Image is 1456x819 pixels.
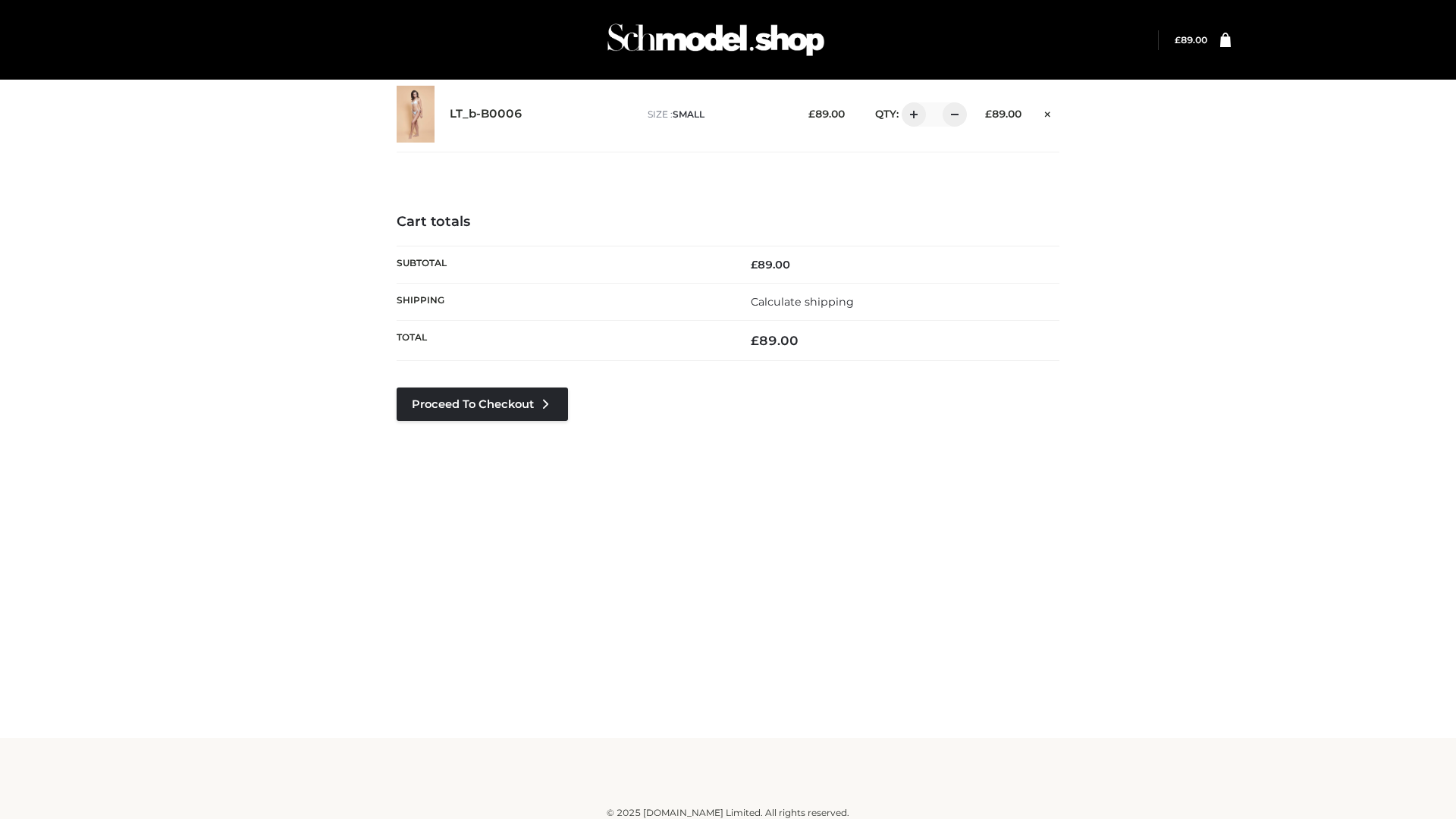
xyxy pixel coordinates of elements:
bdi: 89.00 [808,108,845,120]
h4: Cart totals [397,214,1059,231]
img: Schmodel Admin 964 [602,10,830,70]
a: £89.00 [1175,34,1207,45]
span: £ [985,108,992,120]
span: £ [751,333,759,348]
bdi: 89.00 [985,108,1021,120]
span: £ [751,258,758,271]
th: Total [397,321,728,361]
a: Proceed to Checkout [397,388,568,421]
th: Shipping [397,283,728,320]
a: Calculate shipping [751,295,854,309]
div: QTY: [860,102,962,127]
span: £ [808,108,815,120]
bdi: 89.00 [751,258,790,271]
a: Remove this item [1037,102,1059,122]
th: Subtotal [397,246,728,283]
a: LT_b-B0006 [450,107,522,121]
span: £ [1175,34,1181,45]
p: size : [648,108,785,121]
bdi: 89.00 [751,333,799,348]
span: SMALL [673,108,704,120]
bdi: 89.00 [1175,34,1207,45]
